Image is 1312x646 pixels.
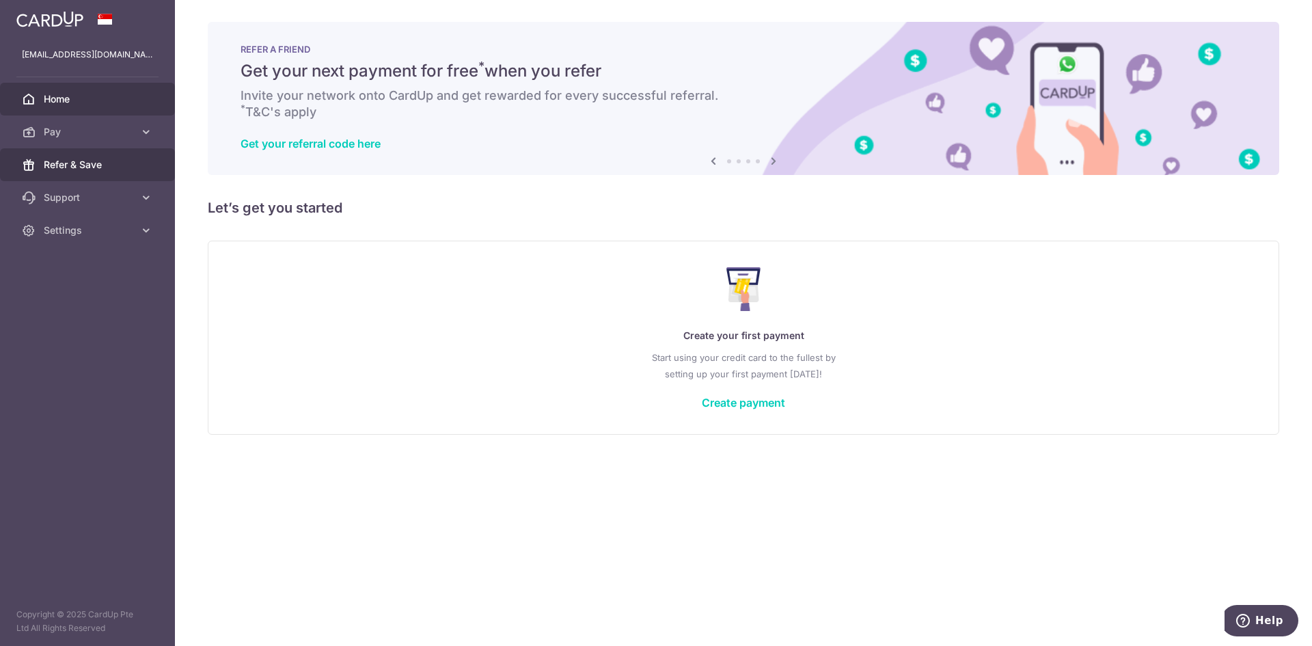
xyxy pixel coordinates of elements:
[236,349,1251,382] p: Start using your credit card to the fullest by setting up your first payment [DATE]!
[241,44,1246,55] p: REFER A FRIEND
[22,48,153,62] p: [EMAIL_ADDRESS][DOMAIN_NAME]
[16,11,83,27] img: CardUp
[44,191,134,204] span: Support
[208,22,1279,175] img: RAF banner
[1225,605,1298,639] iframe: Opens a widget where you can find more information
[208,197,1279,219] h5: Let’s get you started
[726,267,761,311] img: Make Payment
[44,125,134,139] span: Pay
[236,327,1251,344] p: Create your first payment
[241,88,1246,120] h6: Invite your network onto CardUp and get rewarded for every successful referral. T&C's apply
[44,158,134,172] span: Refer & Save
[702,396,785,409] a: Create payment
[44,224,134,237] span: Settings
[44,92,134,106] span: Home
[241,137,381,150] a: Get your referral code here
[241,60,1246,82] h5: Get your next payment for free when you refer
